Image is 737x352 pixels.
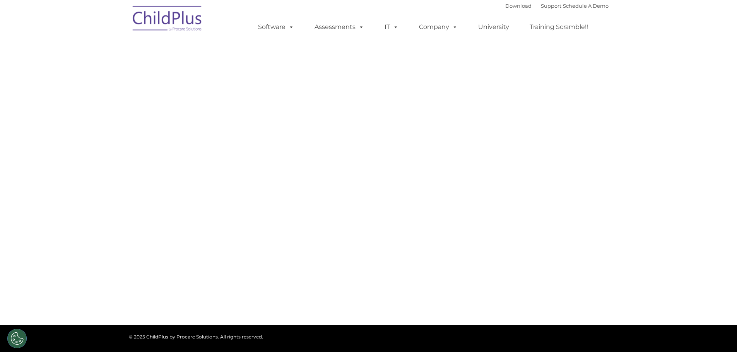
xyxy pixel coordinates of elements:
[470,19,517,35] a: University
[377,19,406,35] a: IT
[129,334,263,340] span: © 2025 ChildPlus by Procare Solutions. All rights reserved.
[505,3,532,9] a: Download
[541,3,561,9] a: Support
[250,19,302,35] a: Software
[129,0,206,39] img: ChildPlus by Procare Solutions
[563,3,609,9] a: Schedule A Demo
[522,19,596,35] a: Training Scramble!!
[7,329,27,348] button: Cookies Settings
[411,19,465,35] a: Company
[505,3,609,9] font: |
[307,19,372,35] a: Assessments
[135,134,603,192] iframe: Form 0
